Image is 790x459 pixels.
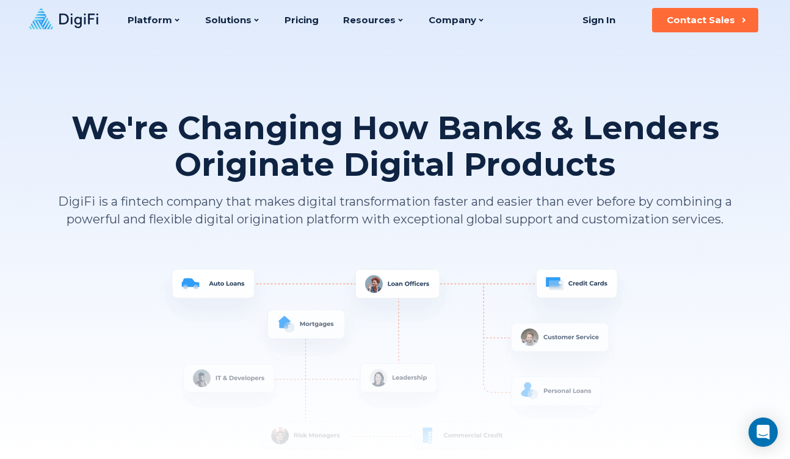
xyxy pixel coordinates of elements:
[567,8,630,32] a: Sign In
[748,417,778,447] div: Open Intercom Messenger
[56,110,734,183] h1: We're Changing How Banks & Lenders Originate Digital Products
[667,14,735,26] div: Contact Sales
[56,193,734,228] p: DigiFi is a fintech company that makes digital transformation faster and easier than ever before ...
[652,8,758,32] button: Contact Sales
